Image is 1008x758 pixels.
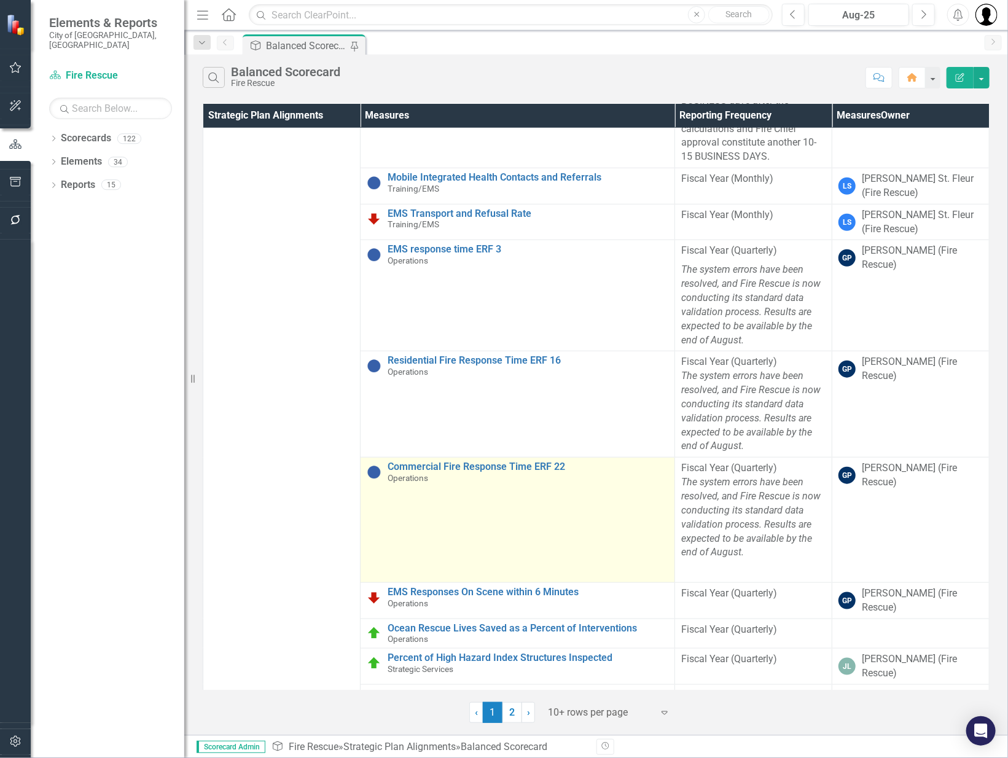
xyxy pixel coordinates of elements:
[388,172,668,183] a: Mobile Integrated Health Contacts and Referrals
[681,208,826,222] p: Fiscal Year (Monthly)
[832,351,990,458] td: Double-Click to Edit
[367,656,381,671] img: Proceeding as Planned
[832,458,990,583] td: Double-Click to Edit
[838,467,856,484] div: GP
[838,361,856,378] div: GP
[49,69,172,83] a: Fire Rescue
[975,4,998,26] img: Marco De Medici
[675,684,832,721] td: Double-Click to Edit
[838,249,856,267] div: GP
[681,461,826,562] p: Fiscal Year (Quarterly)
[681,370,821,451] em: The system errors have been resolved, and Fire Rescue is now conducting its standard data validat...
[361,204,675,240] td: Double-Click to Edit Right Click for Context Menu
[813,8,905,23] div: Aug-25
[527,706,530,718] span: ›
[675,648,832,684] td: Double-Click to Edit
[266,38,347,53] div: Balanced Scorecard
[838,214,856,231] div: LS
[367,211,381,226] img: Reviewing for Improvement
[862,652,983,681] div: [PERSON_NAME] (Fire Rescue)
[367,465,381,480] img: Information Unavailable
[361,648,675,684] td: Double-Click to Edit Right Click for Context Menu
[361,619,675,648] td: Double-Click to Edit Right Click for Context Menu
[388,461,668,472] a: Commercial Fire Response Time ERF 22
[862,172,983,200] div: [PERSON_NAME] St. Fleur (Fire Rescue)
[289,741,338,752] a: Fire Rescue
[388,244,668,255] a: EMS response time ERF 3
[388,184,439,193] span: Training/EMS
[862,689,983,717] div: [PERSON_NAME] (Fire Rescue)
[231,65,340,79] div: Balanced Scorecard
[361,351,675,458] td: Double-Click to Edit Right Click for Context Menu
[101,180,121,190] div: 15
[361,168,675,205] td: Double-Click to Edit Right Click for Context Menu
[832,619,990,648] td: Double-Click to Edit
[388,652,668,663] a: Percent of High Hazard Index Structures Inspected
[862,587,983,615] div: [PERSON_NAME] (Fire Rescue)
[197,741,265,753] span: Scorecard Admin
[388,598,428,608] span: Operations
[675,583,832,619] td: Double-Click to Edit
[61,178,95,192] a: Reports
[681,652,826,666] p: Fiscal Year (Quarterly)
[681,689,826,703] p: Fiscal Year (Quarterly)
[726,9,752,19] span: Search
[681,172,826,186] p: Fiscal Year (Monthly)
[475,706,478,718] span: ‹
[832,204,990,240] td: Double-Click to Edit
[708,6,770,23] button: Search
[862,355,983,383] div: [PERSON_NAME] (Fire Rescue)
[675,619,832,648] td: Double-Click to Edit
[117,133,141,144] div: 122
[388,473,428,483] span: Operations
[388,689,668,700] a: Public Education Events and Attendance
[388,587,668,598] a: EMS Responses On Scene within 6 Minutes
[832,684,990,721] td: Double-Click to Edit
[49,30,172,50] small: City of [GEOGRAPHIC_DATA], [GEOGRAPHIC_DATA]
[367,626,381,641] img: Proceeding as Planned
[675,458,832,583] td: Double-Click to Edit
[361,684,675,721] td: Double-Click to Edit Right Click for Context Menu
[838,178,856,195] div: LS
[838,592,856,609] div: GP
[249,4,773,26] input: Search ClearPoint...
[388,219,439,229] span: Training/EMS
[367,590,381,605] img: Reviewing for Improvement
[361,583,675,619] td: Double-Click to Edit Right Click for Context Menu
[681,476,821,558] em: The system errors have been resolved, and Fire Rescue is now conducting its standard data validat...
[502,702,522,723] a: 2
[681,587,826,601] p: Fiscal Year (Quarterly)
[388,355,668,366] a: Residential Fire Response Time ERF 16
[49,98,172,119] input: Search Below...
[862,208,983,236] div: [PERSON_NAME] St. Fleur (Fire Rescue)
[388,664,453,674] span: Strategic Services
[343,741,456,752] a: Strategic Plan Alignments
[675,168,832,205] td: Double-Click to Edit
[832,240,990,351] td: Double-Click to Edit
[61,155,102,169] a: Elements
[966,716,996,746] div: Open Intercom Messenger
[461,741,547,752] div: Balanced Scorecard
[862,244,983,272] div: [PERSON_NAME] (Fire Rescue)
[681,623,826,637] p: Fiscal Year (Quarterly)
[832,583,990,619] td: Double-Click to Edit
[108,157,128,167] div: 34
[367,359,381,373] img: Information Unavailable
[862,461,983,490] div: [PERSON_NAME] (Fire Rescue)
[832,648,990,684] td: Double-Click to Edit
[361,240,675,351] td: Double-Click to Edit Right Click for Context Menu
[483,702,502,723] span: 1
[675,240,832,351] td: Double-Click to Edit
[61,131,111,146] a: Scorecards
[388,634,428,644] span: Operations
[681,355,826,453] p: Fiscal Year (Quarterly)
[675,204,832,240] td: Double-Click to Edit
[681,244,826,260] p: Fiscal Year (Quarterly)
[388,208,668,219] a: EMS Transport and Refusal Rate
[49,15,172,30] span: Elements & Reports
[361,458,675,583] td: Double-Click to Edit Right Click for Context Menu
[832,168,990,205] td: Double-Click to Edit
[838,658,856,675] div: JL
[388,623,668,634] a: Ocean Rescue Lives Saved as a Percent of Interventions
